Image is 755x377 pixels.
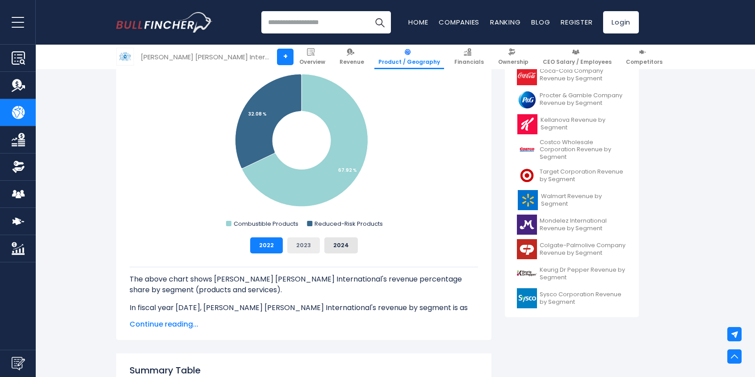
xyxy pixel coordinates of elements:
[369,11,391,33] button: Search
[287,237,320,253] button: 2023
[540,139,627,162] span: Costco Wholesale Corporation Revenue by Segment
[130,52,478,230] svg: Philip Morris International's Revenue Share by Segment
[450,45,488,69] a: Financials
[277,49,294,65] a: +
[541,193,627,208] span: Walmart Revenue by Segment
[512,261,632,286] a: Keurig Dr Pepper Revenue by Segment
[295,45,329,69] a: Overview
[512,87,632,112] a: Procter & Gamble Company Revenue by Segment
[454,58,484,66] span: Financials
[439,17,479,27] a: Companies
[12,160,25,174] img: Ownership
[517,288,537,308] img: SYY logo
[512,212,632,237] a: Mondelez International Revenue by Segment
[626,58,663,66] span: Competitors
[517,65,537,85] img: KO logo
[540,92,627,107] span: Procter & Gamble Company Revenue by Segment
[338,167,357,174] tspan: 67.92 %
[540,67,627,83] span: Coca-Cola Company Revenue by Segment
[512,286,632,311] a: Sysco Corporation Revenue by Segment
[540,217,627,232] span: Mondelez International Revenue by Segment
[248,111,267,117] tspan: 32.08 %
[531,17,550,27] a: Blog
[130,364,478,377] h2: Summary Table
[512,137,632,164] a: Costco Wholesale Corporation Revenue by Segment
[541,116,627,132] span: Kellanova Revenue by Segment
[517,239,537,259] img: CL logo
[517,90,537,110] img: PG logo
[130,274,478,295] p: The above chart shows [PERSON_NAME] [PERSON_NAME] International's revenue percentage share by seg...
[490,17,520,27] a: Ranking
[540,168,627,183] span: Target Corporation Revenue by Segment
[130,319,478,330] span: Continue reading...
[540,291,627,306] span: Sysco Corporation Revenue by Segment
[512,188,632,212] a: Walmart Revenue by Segment
[315,220,383,228] text: Reduced-Risk Products
[141,52,270,62] div: [PERSON_NAME] [PERSON_NAME] International
[517,190,538,210] img: WMT logo
[116,12,213,33] img: Bullfincher logo
[603,11,639,33] a: Login
[512,237,632,261] a: Colgate-Palmolive Company Revenue by Segment
[498,58,528,66] span: Ownership
[116,12,212,33] a: Go to homepage
[494,45,533,69] a: Ownership
[517,140,537,160] img: COST logo
[517,166,537,186] img: TGT logo
[512,63,632,87] a: Coca-Cola Company Revenue by Segment
[117,48,134,65] img: PM logo
[130,302,478,324] p: In fiscal year [DATE], [PERSON_NAME] [PERSON_NAME] International's revenue by segment is as follows:
[517,215,537,235] img: MDLZ logo
[299,58,325,66] span: Overview
[540,242,627,257] span: Colgate-Palmolive Company Revenue by Segment
[378,58,440,66] span: Product / Geography
[336,45,368,69] a: Revenue
[561,17,592,27] a: Register
[250,237,283,253] button: 2022
[408,17,428,27] a: Home
[543,58,612,66] span: CEO Salary / Employees
[517,114,538,134] img: K logo
[540,266,627,282] span: Keurig Dr Pepper Revenue by Segment
[622,45,667,69] a: Competitors
[374,45,444,69] a: Product / Geography
[512,112,632,137] a: Kellanova Revenue by Segment
[324,237,358,253] button: 2024
[517,264,537,284] img: KDP logo
[512,163,632,188] a: Target Corporation Revenue by Segment
[539,45,616,69] a: CEO Salary / Employees
[234,220,298,228] text: Combustible Products
[340,58,364,66] span: Revenue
